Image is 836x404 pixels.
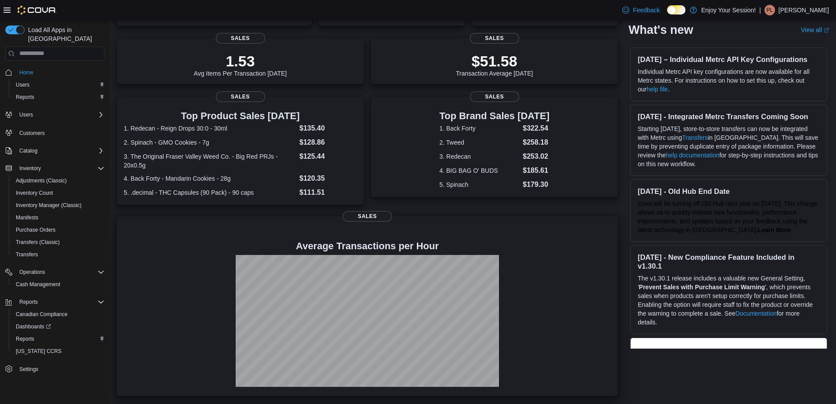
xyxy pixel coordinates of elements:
[9,175,108,187] button: Adjustments (Classic)
[439,152,519,161] dt: 3. Redecan
[801,26,829,33] a: View allExternal link
[439,138,519,147] dt: 2. Tweed
[16,109,104,120] span: Users
[16,239,60,246] span: Transfers (Classic)
[633,6,660,15] span: Feedback
[12,249,41,260] a: Transfers
[124,138,296,147] dt: 2. Spinach - GMO Cookies - 7g
[764,5,775,15] div: Paul Lae
[9,345,108,357] button: [US_STATE] CCRS
[824,28,829,33] svg: External link
[19,69,33,76] span: Home
[12,346,104,357] span: Washington CCRS
[638,253,820,270] h3: [DATE] - New Compliance Feature Included in v1.30.1
[456,52,533,77] div: Transaction Average [DATE]
[523,123,549,134] dd: $322.54
[19,298,38,306] span: Reports
[16,163,44,174] button: Inventory
[16,189,53,197] span: Inventory Count
[12,321,104,332] span: Dashboards
[343,211,392,222] span: Sales
[124,188,296,197] dt: 5. .decimal - THC Capsules (90 Pack) - 90 caps
[16,146,104,156] span: Catalog
[736,310,777,317] a: Documentation
[12,92,38,102] a: Reports
[124,152,296,170] dt: 3. The Original Fraser Valley Weed Co. - Big Red PRJs - 20x0.5g
[299,173,357,184] dd: $120.35
[16,128,48,138] a: Customers
[12,200,104,211] span: Inventory Manager (Classic)
[19,147,37,154] span: Catalog
[16,323,51,330] span: Dashboards
[638,112,820,121] h3: [DATE] - Integrated Metrc Transfers Coming Soon
[16,127,104,138] span: Customers
[628,23,693,37] h2: What's new
[619,1,663,19] a: Feedback
[456,52,533,70] p: $51.58
[470,33,519,44] span: Sales
[25,25,104,43] span: Load All Apps in [GEOGRAPHIC_DATA]
[9,278,108,291] button: Cash Management
[758,226,791,233] a: Learn More
[19,130,45,137] span: Customers
[666,152,719,159] a: help documentation
[124,124,296,133] dt: 1. Redecan - Reign Drops 30:0 - 30ml
[2,145,108,157] button: Catalog
[523,151,549,162] dd: $253.02
[638,187,820,196] h3: [DATE] - Old Hub End Date
[2,296,108,308] button: Reports
[523,137,549,148] dd: $258.18
[9,211,108,224] button: Manifests
[16,311,68,318] span: Canadian Compliance
[124,111,357,121] h3: Top Product Sales [DATE]
[767,5,773,15] span: PL
[779,5,829,15] p: [PERSON_NAME]
[2,66,108,79] button: Home
[299,123,357,134] dd: $135.40
[5,62,104,398] nav: Complex example
[216,33,265,44] span: Sales
[9,248,108,261] button: Transfers
[16,94,34,101] span: Reports
[638,124,820,168] p: Starting [DATE], store-to-store transfers can now be integrated with Metrc using in [GEOGRAPHIC_D...
[667,5,685,15] input: Dark Mode
[16,297,41,307] button: Reports
[124,241,611,251] h4: Average Transactions per Hour
[16,335,34,342] span: Reports
[12,212,42,223] a: Manifests
[2,363,108,375] button: Settings
[9,308,108,320] button: Canadian Compliance
[9,91,108,103] button: Reports
[12,80,33,90] a: Users
[9,236,108,248] button: Transfers (Classic)
[12,346,65,357] a: [US_STATE] CCRS
[12,188,104,198] span: Inventory Count
[682,134,708,141] a: Transfers
[124,174,296,183] dt: 4. Back Forty - Mandarin Cookies - 28g
[299,151,357,162] dd: $125.44
[16,267,104,277] span: Operations
[439,166,519,175] dt: 4. BIG BAG O' BUDS
[16,109,36,120] button: Users
[638,55,820,64] h3: [DATE] – Individual Metrc API Key Configurations
[439,124,519,133] dt: 1. Back Forty
[9,199,108,211] button: Inventory Manager (Classic)
[12,175,70,186] a: Adjustments (Classic)
[18,6,57,15] img: Cova
[12,225,59,235] a: Purchase Orders
[759,5,761,15] p: |
[439,111,549,121] h3: Top Brand Sales [DATE]
[19,366,38,373] span: Settings
[12,225,104,235] span: Purchase Orders
[12,212,104,223] span: Manifests
[16,364,104,375] span: Settings
[12,188,57,198] a: Inventory Count
[638,67,820,94] p: Individual Metrc API key configurations are now available for all Metrc states. For instructions ...
[16,348,61,355] span: [US_STATE] CCRS
[2,126,108,139] button: Customers
[523,179,549,190] dd: $179.30
[16,267,49,277] button: Operations
[194,52,287,77] div: Avg Items Per Transaction [DATE]
[19,269,45,276] span: Operations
